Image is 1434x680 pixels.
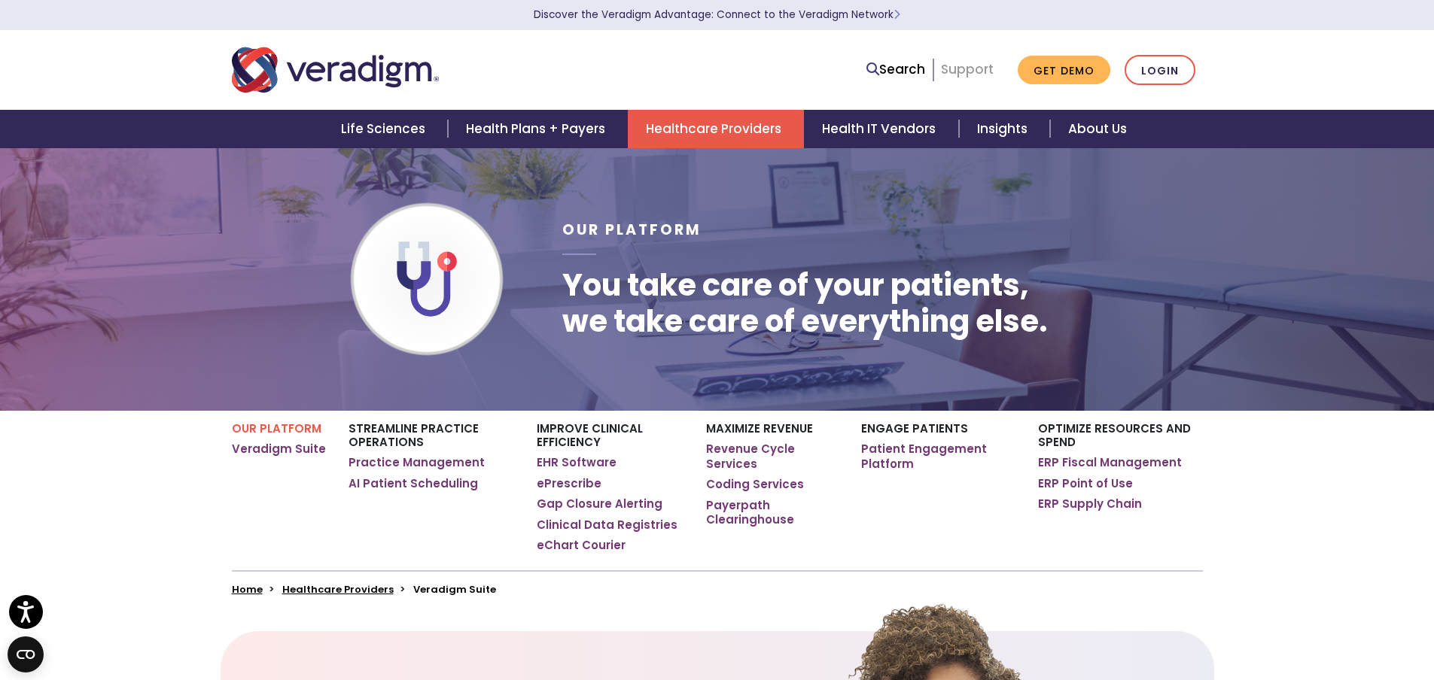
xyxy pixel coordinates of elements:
[448,110,628,148] a: Health Plans + Payers
[323,110,448,148] a: Life Sciences
[959,110,1050,148] a: Insights
[537,538,626,553] a: eChart Courier
[861,442,1015,471] a: Patient Engagement Platform
[1038,455,1182,470] a: ERP Fiscal Management
[562,267,1048,339] h1: You take care of your patients, we take care of everything else.
[804,110,958,148] a: Health IT Vendors
[1050,110,1145,148] a: About Us
[8,636,44,672] button: Open CMP widget
[941,60,994,78] a: Support
[534,8,900,22] a: Discover the Veradigm Advantage: Connect to the Veradigm NetworkLearn More
[232,582,263,597] a: Home
[706,442,838,471] a: Revenue Cycle Services
[282,582,394,597] a: Healthcare Providers
[232,442,326,457] a: Veradigm Suite
[1018,56,1110,85] a: Get Demo
[232,45,439,95] img: Veradigm logo
[1038,496,1142,512] a: ERP Supply Chain
[537,496,662,512] a: Gap Closure Alerting
[894,8,900,22] span: Learn More
[1125,55,1195,86] a: Login
[628,110,804,148] a: Healthcare Providers
[349,476,478,491] a: AI Patient Scheduling
[706,498,838,527] a: Payerpath Clearinghouse
[1145,572,1416,662] iframe: Drift Chat Widget
[706,477,804,492] a: Coding Services
[562,220,702,240] span: Our Platform
[866,59,925,80] a: Search
[349,455,485,470] a: Practice Management
[537,476,601,491] a: ePrescribe
[537,518,677,533] a: Clinical Data Registries
[537,455,617,470] a: EHR Software
[1038,476,1133,491] a: ERP Point of Use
